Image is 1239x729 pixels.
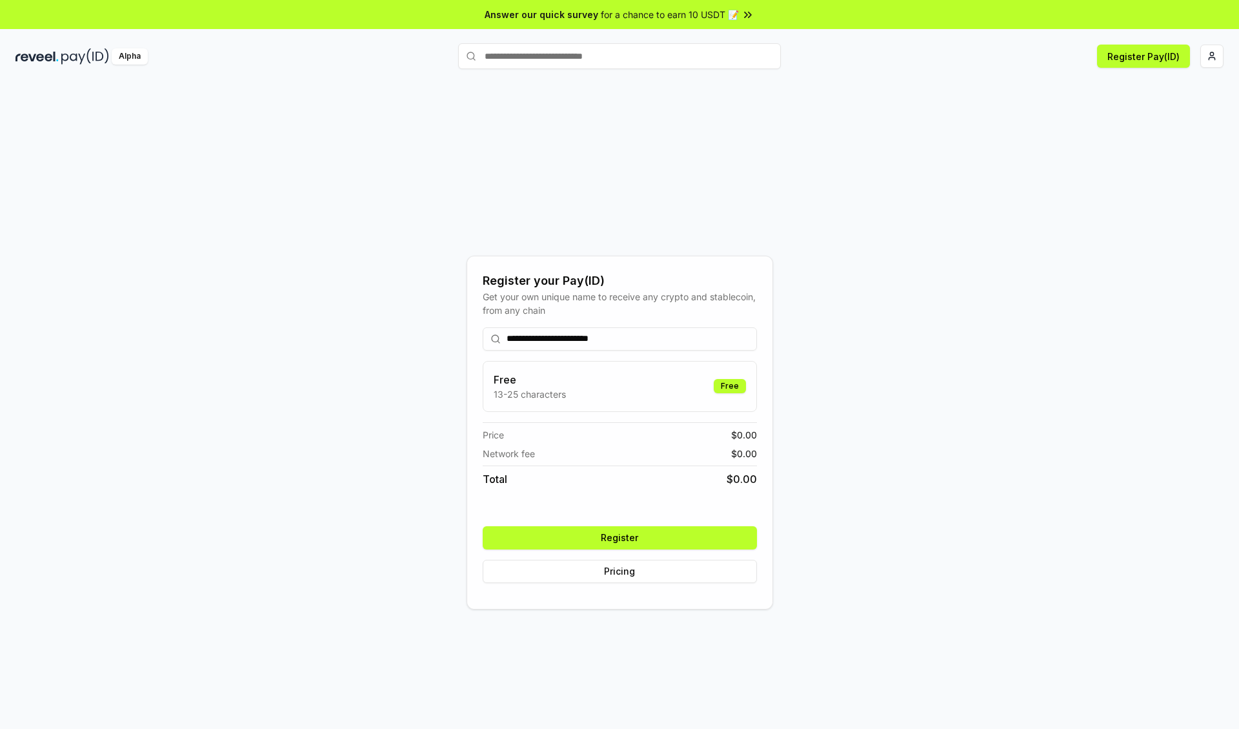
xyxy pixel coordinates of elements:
[483,272,757,290] div: Register your Pay(ID)
[731,428,757,442] span: $ 0.00
[483,290,757,317] div: Get your own unique name to receive any crypto and stablecoin, from any chain
[494,387,566,401] p: 13-25 characters
[731,447,757,460] span: $ 0.00
[483,560,757,583] button: Pricing
[727,471,757,487] span: $ 0.00
[61,48,109,65] img: pay_id
[494,372,566,387] h3: Free
[483,428,504,442] span: Price
[601,8,739,21] span: for a chance to earn 10 USDT 📝
[483,447,535,460] span: Network fee
[112,48,148,65] div: Alpha
[485,8,598,21] span: Answer our quick survey
[714,379,746,393] div: Free
[1097,45,1190,68] button: Register Pay(ID)
[483,526,757,549] button: Register
[15,48,59,65] img: reveel_dark
[483,471,507,487] span: Total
